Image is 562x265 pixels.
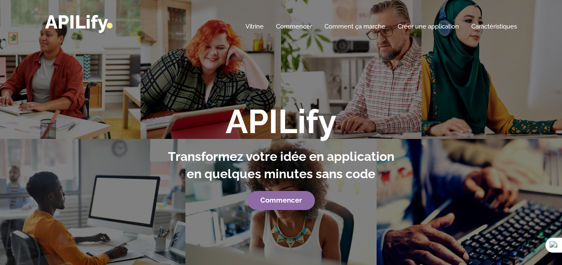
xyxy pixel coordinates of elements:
a: Commencer [276,22,312,31]
font: Commencer [260,196,302,204]
a: Caractéristiques [471,22,517,31]
a: Comment ça marche [324,22,385,31]
font: APILify [226,102,336,141]
font: Comment ça marche [324,23,385,30]
font: Caractéristiques [471,23,517,30]
a: APILify [45,11,113,33]
font: Transformez votre idée en application en quelques minutes sans code [168,149,394,181]
a: Commencer [247,191,315,210]
font: Commencer [276,23,312,30]
a: Vitrine [245,22,264,31]
a: Créer une application [398,22,459,31]
font: Vitrine [245,23,264,30]
font: Créer une application [398,23,459,30]
font: APILify [45,11,108,33]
